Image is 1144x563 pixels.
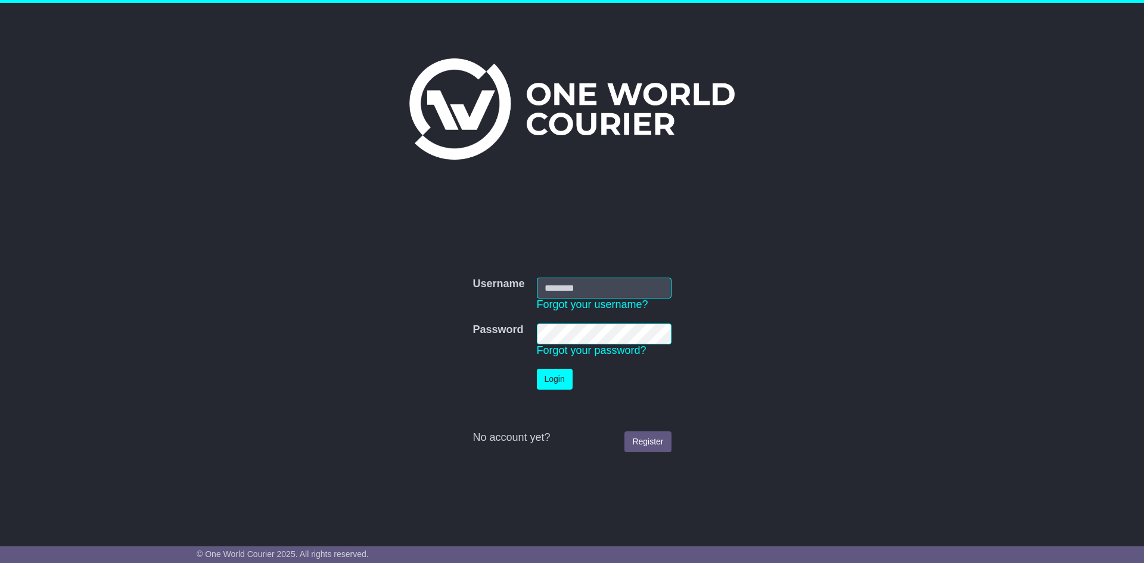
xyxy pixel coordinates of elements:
button: Login [537,369,573,390]
div: No account yet? [472,431,671,444]
label: Password [472,324,523,337]
img: One World [409,58,735,160]
label: Username [472,278,524,291]
a: Register [624,431,671,452]
a: Forgot your password? [537,344,646,356]
span: © One World Courier 2025. All rights reserved. [197,549,369,559]
a: Forgot your username? [537,298,648,310]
